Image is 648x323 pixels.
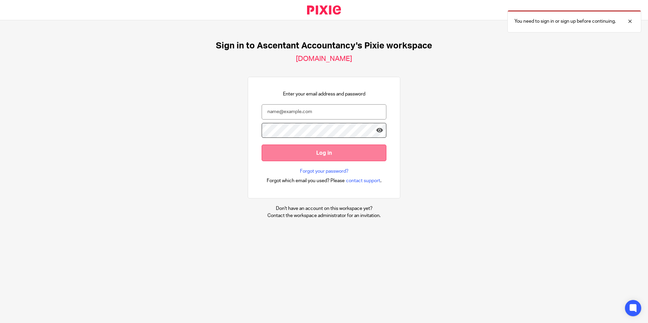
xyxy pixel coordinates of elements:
input: Log in [262,145,386,161]
span: Forgot which email you used? Please [267,177,345,184]
a: Forgot your password? [300,168,348,175]
h1: Sign in to Ascentant Accountancy's Pixie workspace [216,41,432,51]
span: contact support [346,177,380,184]
h2: [DOMAIN_NAME] [296,55,352,63]
input: name@example.com [262,104,386,120]
p: You need to sign in or sign up before continuing. [514,18,616,25]
p: Don't have an account on this workspace yet? [267,205,381,212]
div: . [267,177,382,185]
p: Enter your email address and password [283,91,365,98]
p: Contact the workspace administrator for an invitation. [267,212,381,219]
